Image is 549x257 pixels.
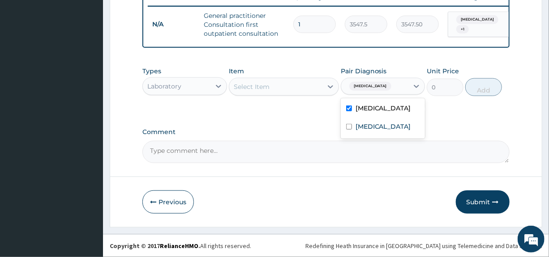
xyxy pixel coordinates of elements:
label: [MEDICAL_DATA] [356,104,411,113]
div: Minimize live chat window [147,4,168,26]
label: Item [229,67,244,76]
a: RelianceHMO [160,242,198,250]
td: General practitioner Consultation first outpatient consultation [199,7,289,42]
div: Laboratory [147,82,181,91]
span: + 1 [456,25,469,34]
div: Redefining Heath Insurance in [GEOGRAPHIC_DATA] using Telemedicine and Data Science! [305,241,542,250]
span: [MEDICAL_DATA] [349,82,391,91]
div: Chat with us now [47,50,150,62]
img: d_794563401_company_1708531726252_794563401 [17,45,36,67]
div: Select Item [234,82,270,91]
button: Submit [456,190,510,214]
button: Previous [142,190,194,214]
span: [MEDICAL_DATA] [456,15,498,24]
strong: Copyright © 2017 . [110,242,200,250]
label: Comment [142,128,509,136]
label: Unit Price [427,67,459,76]
label: Pair Diagnosis [341,67,387,76]
label: [MEDICAL_DATA] [356,122,411,131]
textarea: Type your message and hit 'Enter' [4,166,171,198]
span: We're online! [52,74,124,164]
button: Add [465,78,502,96]
label: Types [142,67,161,75]
footer: All rights reserved. [103,234,549,257]
td: N/A [148,16,199,33]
